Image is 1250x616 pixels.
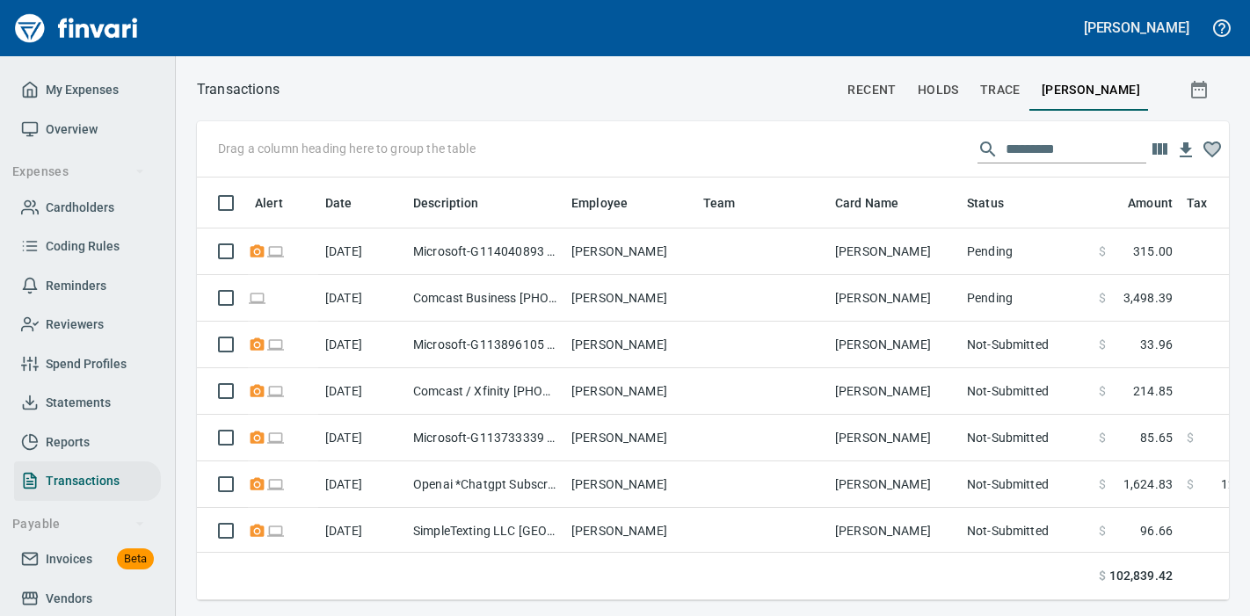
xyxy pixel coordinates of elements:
[1173,69,1229,111] button: Show transactions within a particular date range
[248,478,266,489] span: Receipt Required
[406,368,564,415] td: Comcast / Xfinity [PHONE_NUMBER] OR
[14,227,161,266] a: Coding Rules
[318,461,406,508] td: [DATE]
[318,368,406,415] td: [DATE]
[14,188,161,228] a: Cardholders
[46,119,98,141] span: Overview
[1140,336,1173,353] span: 33.96
[1079,14,1194,41] button: [PERSON_NAME]
[5,156,152,188] button: Expenses
[46,548,92,570] span: Invoices
[1123,289,1173,307] span: 3,498.39
[406,415,564,461] td: Microsoft-G113733339 Redmond WA
[46,197,114,219] span: Cardholders
[1187,475,1194,493] span: $
[1099,429,1106,446] span: $
[1099,567,1106,585] span: $
[564,228,696,275] td: [PERSON_NAME]
[318,508,406,554] td: [DATE]
[1099,243,1106,260] span: $
[14,110,161,149] a: Overview
[218,140,476,157] p: Drag a column heading here to group the table
[14,461,161,501] a: Transactions
[1140,429,1173,446] span: 85.65
[960,322,1092,368] td: Not-Submitted
[828,275,960,322] td: [PERSON_NAME]
[1187,192,1230,214] span: Tax
[1105,192,1173,214] span: Amount
[1146,136,1173,163] button: Choose columns to display
[1187,192,1207,214] span: Tax
[117,549,154,569] span: Beta
[46,353,127,375] span: Spend Profiles
[255,192,306,214] span: Alert
[325,192,375,214] span: Date
[1128,192,1173,214] span: Amount
[564,275,696,322] td: [PERSON_NAME]
[828,461,960,508] td: [PERSON_NAME]
[14,540,161,579] a: InvoicesBeta
[703,192,759,214] span: Team
[1099,289,1106,307] span: $
[46,470,120,492] span: Transactions
[197,79,280,100] nav: breadcrumb
[325,192,352,214] span: Date
[14,383,161,423] a: Statements
[46,392,111,414] span: Statements
[571,192,650,214] span: Employee
[967,192,1027,214] span: Status
[46,79,119,101] span: My Expenses
[318,228,406,275] td: [DATE]
[564,368,696,415] td: [PERSON_NAME]
[406,322,564,368] td: Microsoft-G113896105 Redmond WA
[318,322,406,368] td: [DATE]
[266,338,285,350] span: Online transaction
[960,461,1092,508] td: Not-Submitted
[828,508,960,554] td: [PERSON_NAME]
[14,70,161,110] a: My Expenses
[1109,567,1173,585] span: 102,839.42
[5,508,152,540] button: Payable
[46,431,90,453] span: Reports
[248,385,266,396] span: Receipt Required
[406,228,564,275] td: Microsoft-G114040893 Redmond WA
[1123,475,1173,493] span: 1,624.83
[1099,336,1106,353] span: $
[406,508,564,554] td: SimpleTexting LLC [GEOGRAPHIC_DATA] [GEOGRAPHIC_DATA]
[703,192,736,214] span: Team
[14,305,161,344] a: Reviewers
[1084,18,1189,37] h5: [PERSON_NAME]
[248,292,266,303] span: Online transaction
[564,322,696,368] td: [PERSON_NAME]
[571,192,628,214] span: Employee
[406,275,564,322] td: Comcast Business [PHONE_NUMBER] [GEOGRAPHIC_DATA]
[248,338,266,350] span: Receipt Required
[248,431,266,443] span: Receipt Required
[1133,382,1173,400] span: 214.85
[12,513,145,535] span: Payable
[266,385,285,396] span: Online transaction
[1140,522,1173,540] span: 96.66
[14,266,161,306] a: Reminders
[835,192,921,214] span: Card Name
[835,192,898,214] span: Card Name
[564,415,696,461] td: [PERSON_NAME]
[1173,137,1199,163] button: Download Table
[318,415,406,461] td: [DATE]
[847,79,896,101] span: recent
[46,236,120,257] span: Coding Rules
[266,245,285,257] span: Online transaction
[1133,243,1173,260] span: 315.00
[46,275,106,297] span: Reminders
[960,415,1092,461] td: Not-Submitted
[248,525,266,536] span: Receipt Required
[266,431,285,443] span: Online transaction
[406,461,564,508] td: Openai *Chatgpt Subscr [GEOGRAPHIC_DATA] [GEOGRAPHIC_DATA]
[11,7,142,49] img: Finvari
[828,368,960,415] td: [PERSON_NAME]
[12,161,145,183] span: Expenses
[1042,79,1140,101] span: [PERSON_NAME]
[14,344,161,384] a: Spend Profiles
[967,192,1004,214] span: Status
